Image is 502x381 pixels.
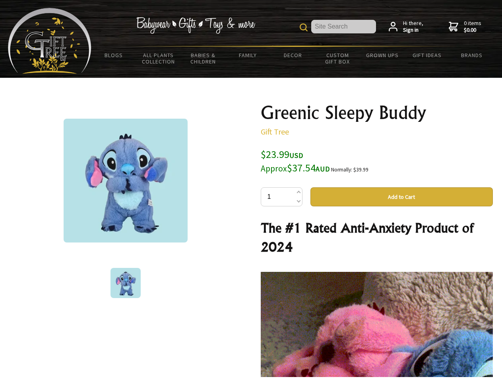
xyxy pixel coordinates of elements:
[403,27,423,34] strong: Sign in
[261,148,330,174] span: $23.99 $37.54
[261,103,493,122] h1: Greenic Sleepy Buddy
[403,20,423,34] span: Hi there,
[310,187,493,206] button: Add to Cart
[289,151,303,160] span: USD
[315,47,360,70] a: Custom Gift Box
[300,23,308,31] img: product search
[261,163,287,174] small: Approx
[405,47,450,63] a: Gift Ideas
[136,17,255,34] img: Babywear - Gifts - Toys & more
[64,119,188,242] img: Greenic Sleepy Buddy
[464,19,481,34] span: 0 items
[91,47,136,63] a: BLOGS
[449,20,481,34] a: 0 items$0.00
[261,127,289,137] a: Gift Tree
[181,47,226,70] a: Babies & Children
[316,164,330,173] span: AUD
[136,47,181,70] a: All Plants Collection
[261,220,473,255] strong: The #1 Rated Anti-Anxiety Product of 2024
[8,8,91,74] img: Babyware - Gifts - Toys and more...
[226,47,271,63] a: Family
[360,47,405,63] a: Grown Ups
[110,268,141,298] img: Greenic Sleepy Buddy
[270,47,315,63] a: Decor
[311,20,376,33] input: Site Search
[389,20,423,34] a: Hi there,Sign in
[464,27,481,34] strong: $0.00
[331,166,368,173] small: Normally: $39.99
[450,47,494,63] a: Brands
